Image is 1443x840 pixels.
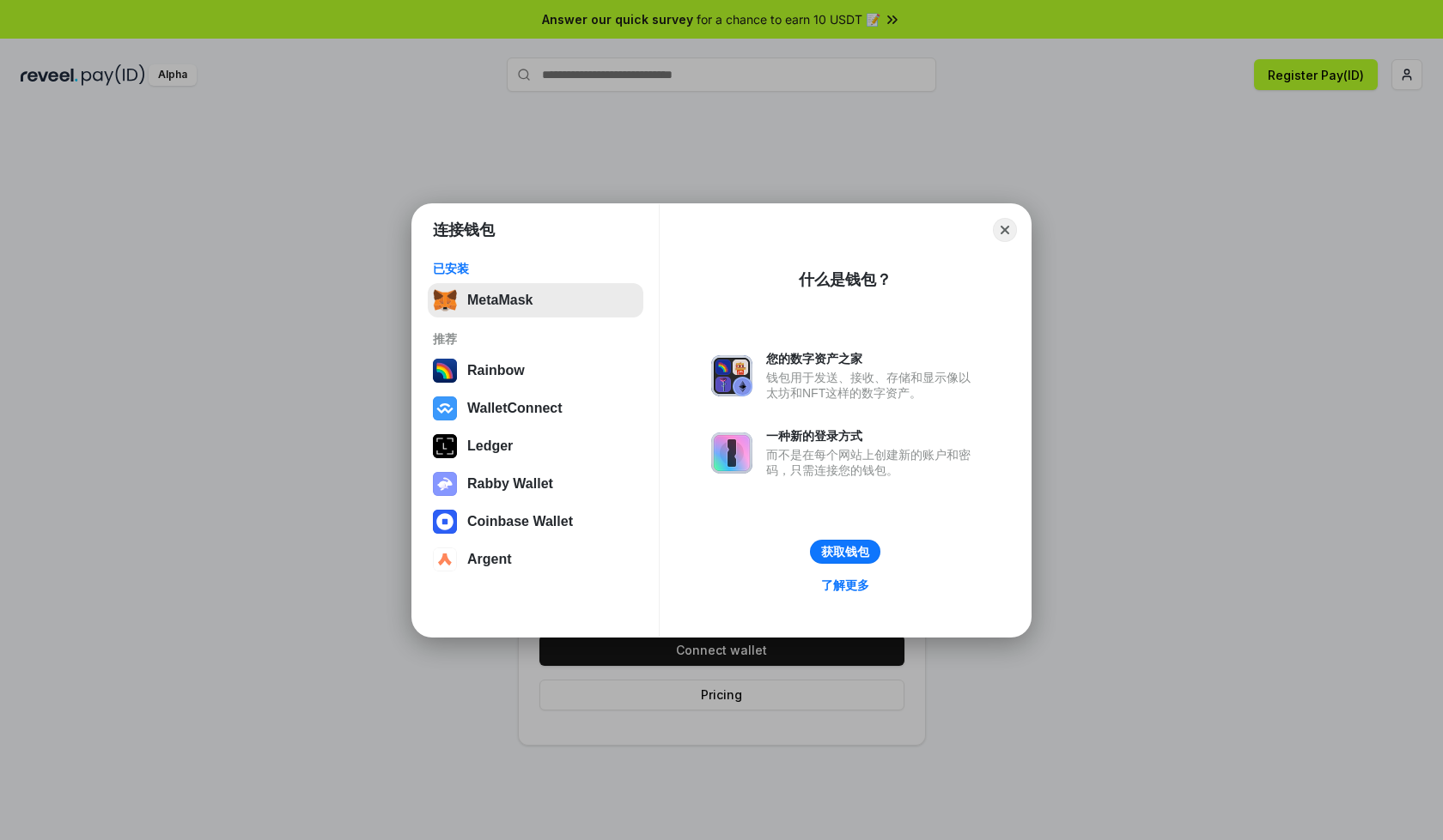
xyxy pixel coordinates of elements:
[428,467,643,501] button: Rabby Wallet
[711,432,752,474] img: svg+xml,%3Csvg%20xmlns%3D%22http%3A%2F%2Fwww.w3.org%2F2000%2Fsvg%22%20fill%3D%22none%22%20viewBox...
[433,396,457,420] img: svg+xml,%3Csvg%20width%3D%2228%22%20height%3D%2228%22%20viewBox%3D%220%200%2028%2028%22%20fill%3D...
[433,510,457,534] img: svg+xml,%3Csvg%20width%3D%2228%22%20height%3D%2228%22%20viewBox%3D%220%200%2028%2028%22%20fill%3D...
[766,447,979,478] div: 而不是在每个网站上创建新的账户和密码，只需连接您的钱包。
[428,429,643,463] button: Ledger
[433,331,638,347] div: 推荐
[467,363,525,378] div: Rainbow
[433,434,457,458] img: svg+xml,%3Csvg%20xmlns%3D%22http%3A%2F%2Fwww.w3.org%2F2000%2Fsvg%22%20width%3D%2228%22%20height%3...
[428,505,643,539] button: Coinbase Wallet
[810,540,880,564] button: 获取钱包
[428,283,643,317] button: MetaMask
[433,288,457,312] img: svg+xml,%3Csvg%20fill%3D%22none%22%20height%3D%2233%22%20viewBox%3D%220%200%2035%2033%22%20width%...
[811,574,880,596] a: 了解更多
[428,542,643,577] button: Argent
[433,359,457,383] img: svg+xml,%3Csvg%20width%3D%22120%22%20height%3D%22120%22%20viewBox%3D%220%200%20120%20120%22%20fil...
[711,355,752,396] img: svg+xml,%3Csvg%20xmlns%3D%22http%3A%2F%2Fwww.w3.org%2F2000%2Fsvg%22%20fill%3D%22none%22%20viewBox...
[467,401,563,416] div: WalletConnect
[821,544,869,559] div: 获取钱包
[467,438,513,454] div: Ledger
[467,476,553,492] div: Rabby Wallet
[467,293,533,308] div: MetaMask
[433,220,495,240] h1: 连接钱包
[428,391,643,426] button: WalletConnect
[821,577,869,593] div: 了解更多
[467,514,573,529] div: Coinbase Wallet
[993,218,1017,242] button: Close
[766,351,979,366] div: 您的数字资产之家
[766,428,979,444] div: 一种新的登录方式
[433,261,638,276] div: 已安装
[799,269,892,290] div: 什么是钱包？
[433,547,457,571] img: svg+xml,%3Csvg%20width%3D%2228%22%20height%3D%2228%22%20viewBox%3D%220%200%2028%2028%22%20fill%3D...
[766,370,979,401] div: 钱包用于发送、接收、存储和显示像以太坊和NFT这样的数字资产。
[467,552,512,567] div: Argent
[428,354,643,388] button: Rainbow
[433,472,457,496] img: svg+xml,%3Csvg%20xmlns%3D%22http%3A%2F%2Fwww.w3.org%2F2000%2Fsvg%22%20fill%3D%22none%22%20viewBox...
